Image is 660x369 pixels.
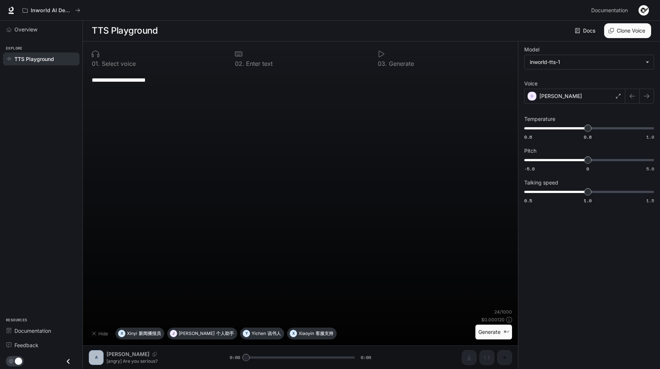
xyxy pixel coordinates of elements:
[216,331,234,336] p: 个人助手
[127,331,137,336] p: Xinyi
[240,328,284,339] button: YYichen说书人
[92,23,158,38] h1: TTS Playground
[646,197,654,204] span: 1.5
[14,26,37,33] span: Overview
[139,331,161,336] p: 新闻播报员
[19,3,84,18] button: All workspaces
[525,55,654,69] div: inworld-tts-1
[14,327,51,335] span: Documentation
[591,6,628,15] span: Documentation
[646,166,654,172] span: 5.0
[646,134,654,140] span: 1.0
[636,3,651,18] button: User avatar
[89,328,112,339] button: Hide
[588,3,633,18] a: Documentation
[504,330,509,334] p: ⌘⏎
[524,47,539,52] p: Model
[3,23,80,36] a: Overview
[494,309,512,315] p: 24 / 1000
[316,331,333,336] p: 客服支持
[524,148,536,153] p: Pitch
[3,339,80,352] a: Feedback
[604,23,651,38] button: Clone Voice
[267,331,281,336] p: 说书人
[539,92,582,100] p: [PERSON_NAME]
[524,81,538,86] p: Voice
[584,197,592,204] span: 1.0
[92,61,100,67] p: 0 1 .
[387,61,414,67] p: Generate
[170,328,177,339] div: J
[584,134,592,140] span: 0.8
[14,55,54,63] span: TTS Playground
[524,197,532,204] span: 0.5
[243,328,250,339] div: Y
[287,328,337,339] button: XXiaoyin客服支持
[530,58,642,66] div: inworld-tts-1
[481,316,505,323] p: $ 0.000120
[31,7,72,14] p: Inworld AI Demos
[524,134,532,140] span: 0.6
[524,166,535,172] span: -5.0
[100,61,136,67] p: Select voice
[167,328,237,339] button: J[PERSON_NAME]个人助手
[378,61,387,67] p: 0 3 .
[244,61,273,67] p: Enter text
[475,325,512,340] button: Generate⌘⏎
[299,331,314,336] p: Xiaoyin
[179,331,215,336] p: [PERSON_NAME]
[573,23,598,38] a: Docs
[118,328,125,339] div: X
[586,166,589,172] span: 0
[235,61,244,67] p: 0 2 .
[15,357,22,365] span: Dark mode toggle
[639,5,649,16] img: User avatar
[60,354,77,369] button: Close drawer
[3,53,80,65] a: TTS Playground
[524,116,555,122] p: Temperature
[14,341,38,349] span: Feedback
[3,324,80,337] a: Documentation
[524,180,558,185] p: Talking speed
[290,328,297,339] div: X
[115,328,164,339] button: XXinyi新闻播报员
[252,331,266,336] p: Yichen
